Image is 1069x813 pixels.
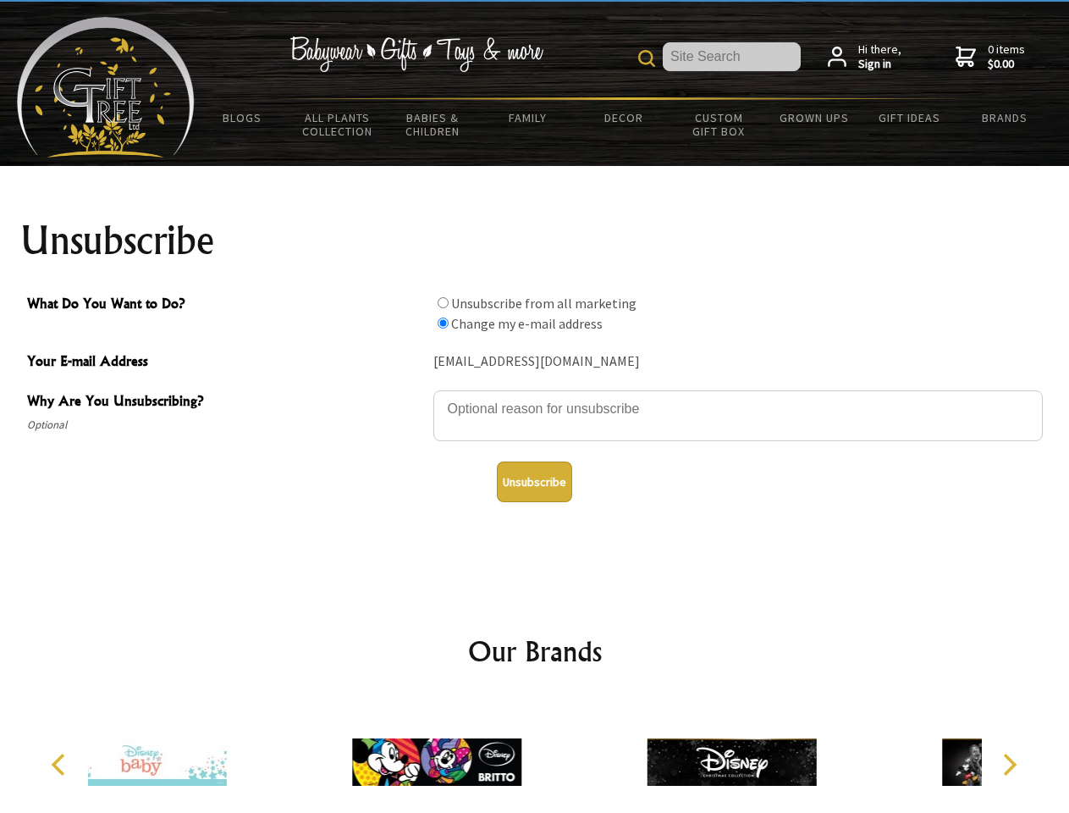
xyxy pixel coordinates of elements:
[27,351,425,375] span: Your E-mail Address
[663,42,801,71] input: Site Search
[988,57,1025,72] strong: $0.00
[481,100,576,135] a: Family
[433,349,1043,375] div: [EMAIL_ADDRESS][DOMAIN_NAME]
[195,100,290,135] a: BLOGS
[289,36,543,72] img: Babywear - Gifts - Toys & more
[956,42,1025,72] a: 0 items$0.00
[438,318,449,329] input: What Do You Want to Do?
[858,57,901,72] strong: Sign in
[862,100,957,135] a: Gift Ideas
[858,42,901,72] span: Hi there,
[34,631,1036,672] h2: Our Brands
[766,100,862,135] a: Grown Ups
[988,41,1025,72] span: 0 items
[957,100,1053,135] a: Brands
[290,100,386,149] a: All Plants Collection
[497,462,572,502] button: Unsubscribe
[451,315,603,332] label: Change my e-mail address
[438,297,449,308] input: What Do You Want to Do?
[638,50,655,67] img: product search
[27,415,425,435] span: Optional
[42,746,80,783] button: Previous
[671,100,767,149] a: Custom Gift Box
[27,390,425,415] span: Why Are You Unsubscribing?
[27,293,425,318] span: What Do You Want to Do?
[576,100,671,135] a: Decor
[433,390,1043,441] textarea: Why Are You Unsubscribing?
[828,42,901,72] a: Hi there,Sign in
[20,220,1050,261] h1: Unsubscribe
[385,100,481,149] a: Babies & Children
[990,746,1028,783] button: Next
[451,295,636,312] label: Unsubscribe from all marketing
[17,17,195,158] img: Babyware - Gifts - Toys and more...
